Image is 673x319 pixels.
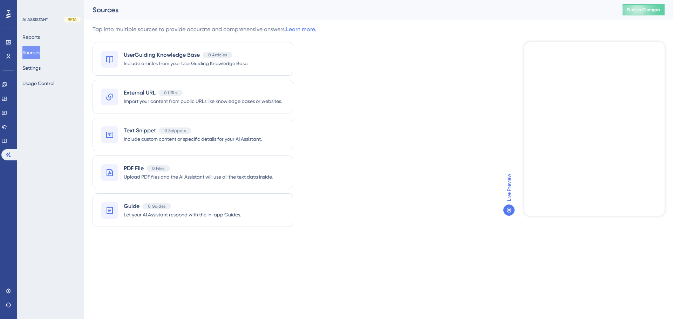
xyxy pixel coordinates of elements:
[22,17,48,22] div: AI ASSISTANT
[124,202,140,210] span: Guide
[524,42,665,216] iframe: UserGuiding AI Assistant
[124,173,273,181] span: Upload PDF files and the AI Assistant will use all the text data inside.
[124,97,282,105] span: Import your content from public URLs like knowledge bases or websites.
[22,31,40,43] button: Reports
[64,17,81,22] div: BETA
[124,51,200,59] span: UserGuiding Knowledge Base
[93,25,316,34] div: Tap into multiple sources to provide accurate and comprehensive answers.
[164,128,186,133] span: 0 Snippets
[505,174,513,201] span: Live Preview
[124,164,144,173] span: PDF File
[152,166,164,171] span: 0 Files
[124,59,248,68] span: Include articles from your UserGuiding Knowledge Base.
[623,4,665,15] button: Publish Changes
[93,5,605,15] div: Sources
[22,46,40,59] button: Sources
[124,126,156,135] span: Text Snippet
[208,52,227,58] span: 0 Articles
[124,89,156,97] span: External URL
[124,135,262,143] span: Include custom content or specific details for your AI Assistant.
[164,90,177,96] span: 0 URLs
[148,203,165,209] span: 0 Guides
[627,7,660,13] span: Publish Changes
[124,210,241,219] span: Let your AI Assistant respond with the in-app Guides.
[22,62,41,74] button: Settings
[22,77,54,90] button: Usage Control
[286,26,316,33] a: Learn more.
